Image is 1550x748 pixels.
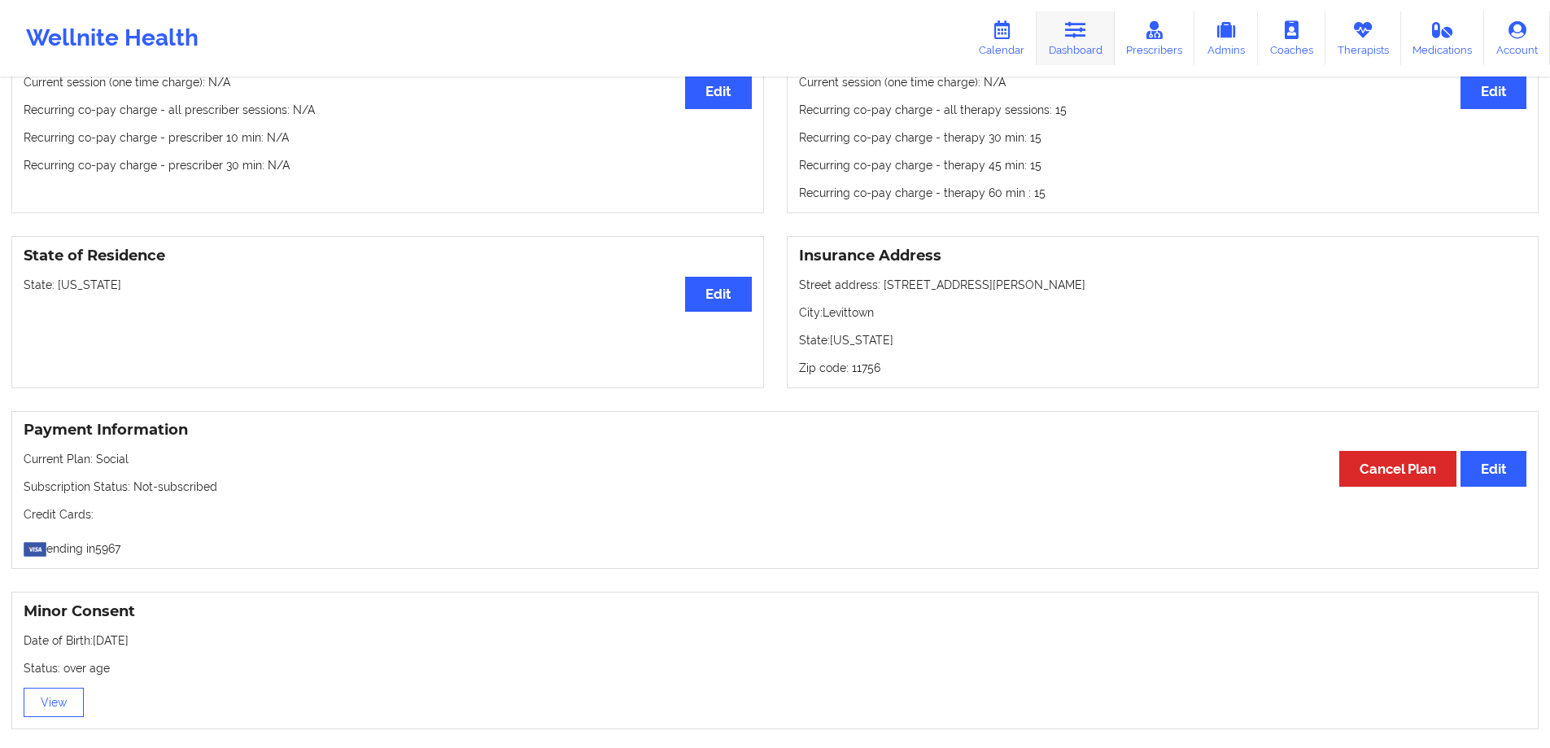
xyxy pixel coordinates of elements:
h3: State of Residence [24,247,752,265]
p: State: [US_STATE] [799,332,1527,348]
p: Current session (one time charge): N/A [799,74,1527,90]
a: Admins [1194,11,1258,65]
p: Recurring co-pay charge - prescriber 10 min : N/A [24,129,752,146]
p: ending in 5967 [24,534,1526,557]
p: Status: over age [24,660,1526,676]
h3: Insurance Address [799,247,1527,265]
p: Recurring co-pay charge - therapy 45 min : 15 [799,157,1527,173]
a: Coaches [1258,11,1325,65]
p: Street address: [STREET_ADDRESS][PERSON_NAME] [799,277,1527,293]
p: Subscription Status: Not-subscribed [24,479,1526,495]
button: Edit [685,74,751,109]
p: Recurring co-pay charge - therapy 60 min : 15 [799,185,1527,201]
button: View [24,688,84,717]
p: Date of Birth: [DATE] [24,632,1526,649]
a: Prescribers [1115,11,1195,65]
p: Current session (one time charge): N/A [24,74,752,90]
button: Edit [1460,74,1526,109]
h3: Minor Consent [24,602,1526,621]
p: Recurring co-pay charge - all prescriber sessions : N/A [24,102,752,118]
p: Recurring co-pay charge - therapy 30 min : 15 [799,129,1527,146]
a: Dashboard [1037,11,1115,65]
p: Recurring co-pay charge - all therapy sessions : 15 [799,102,1527,118]
a: Account [1484,11,1550,65]
p: Credit Cards: [24,506,1526,523]
a: Medications [1401,11,1485,65]
p: Current Plan: Social [24,451,1526,467]
button: Edit [1460,451,1526,486]
button: Edit [685,277,751,312]
p: Recurring co-pay charge - prescriber 30 min : N/A [24,157,752,173]
a: Calendar [967,11,1037,65]
p: State: [US_STATE] [24,277,752,293]
button: Cancel Plan [1339,451,1456,486]
h3: Payment Information [24,421,1526,440]
p: City: Levittown [799,304,1527,321]
a: Therapists [1325,11,1401,65]
p: Zip code: 11756 [799,360,1527,376]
